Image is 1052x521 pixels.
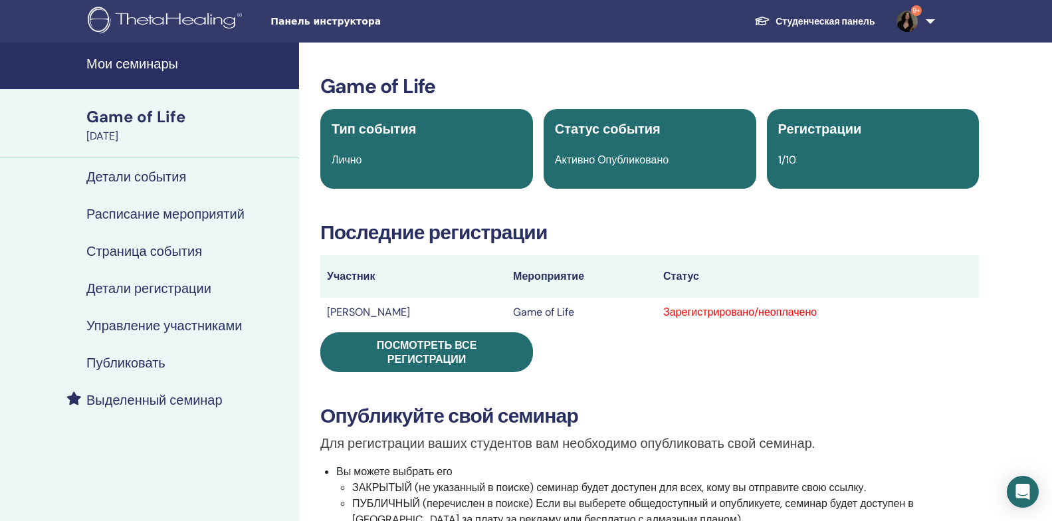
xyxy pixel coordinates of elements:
[352,480,979,496] li: ЗАКРЫТЫЙ (не указанный в поиске) семинар будет доступен для всех, кому вы отправите свою ссылку.
[332,120,416,138] span: Тип события
[86,206,245,222] h4: Расписание мероприятий
[332,153,362,167] span: Лично
[1007,476,1039,508] div: Open Intercom Messenger
[555,153,669,167] span: Активно Опубликовано
[377,338,477,366] span: Посмотреть все регистрации
[506,298,657,327] td: Game of Life
[86,392,223,408] h4: Выделенный семинар
[896,11,918,32] img: default.jpg
[657,255,979,298] th: Статус
[270,15,470,29] span: Панель инструктора
[744,9,885,34] a: Студенческая панель
[86,355,165,371] h4: Публиковать
[78,106,299,144] a: Game of Life[DATE]
[320,404,979,428] h3: Опубликуйте свой семинар
[86,169,186,185] h4: Детали события
[320,433,979,453] p: Для регистрации ваших студентов вам необходимо опубликовать свой семинар.
[911,5,922,16] span: 9+
[320,74,979,98] h3: Game of Life
[778,153,796,167] span: 1/10
[778,120,862,138] span: Регистрации
[86,56,291,72] h4: Мои семинары
[663,304,972,320] div: Зарегистрировано/неоплачено
[86,106,291,128] div: Game of Life
[320,255,506,298] th: Участник
[320,221,979,245] h3: Последние регистрации
[88,7,247,37] img: logo.png
[86,243,202,259] h4: Страница события
[86,128,291,144] div: [DATE]
[320,298,506,327] td: [PERSON_NAME]
[555,120,661,138] span: Статус события
[754,15,770,27] img: graduation-cap-white.svg
[86,318,242,334] h4: Управление участниками
[320,332,533,372] a: Посмотреть все регистрации
[506,255,657,298] th: Мероприятие
[86,280,211,296] h4: Детали регистрации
